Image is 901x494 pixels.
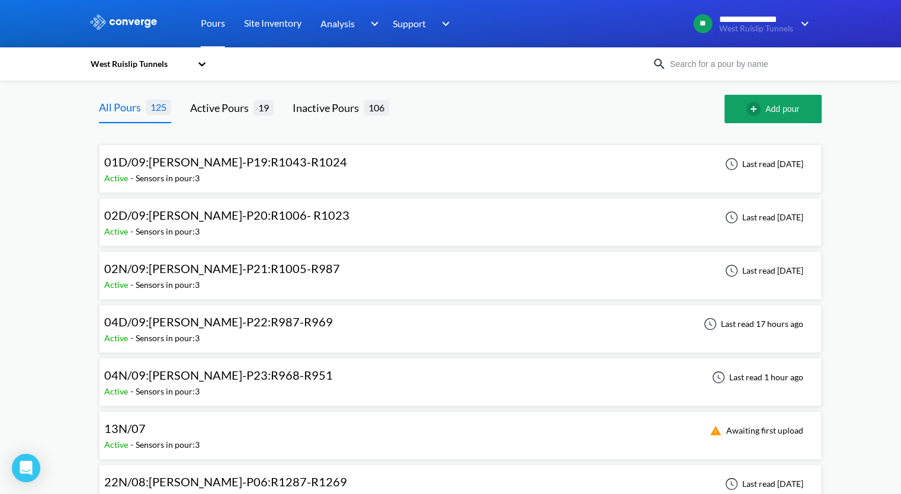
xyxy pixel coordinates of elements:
[320,16,355,31] span: Analysis
[136,438,200,451] div: Sensors in pour: 3
[104,208,350,222] span: 02D/09:[PERSON_NAME]-P20:R1006- R1023
[104,226,130,236] span: Active
[136,172,200,185] div: Sensors in pour: 3
[104,155,347,169] span: 01D/09:[PERSON_NAME]-P19:R1043-R1024
[254,100,274,115] span: 19
[12,454,40,482] div: Open Intercom Messenger
[99,318,822,328] a: 04D/09:[PERSON_NAME]-P22:R987-R969Active-Sensors in pour:3Last read 17 hours ago
[746,102,765,116] img: add-circle-outline.svg
[719,210,807,224] div: Last read [DATE]
[364,100,389,115] span: 106
[719,264,807,278] div: Last read [DATE]
[719,477,807,491] div: Last read [DATE]
[719,24,793,33] span: West Ruislip Tunnels
[104,440,130,450] span: Active
[104,261,340,275] span: 02N/09:[PERSON_NAME]-P21:R1005-R987
[99,158,822,168] a: 01D/09:[PERSON_NAME]-P19:R1043-R1024Active-Sensors in pour:3Last read [DATE]
[136,278,200,291] div: Sensors in pour: 3
[146,100,171,114] span: 125
[130,280,136,290] span: -
[104,280,130,290] span: Active
[434,17,453,31] img: downArrow.svg
[697,317,807,331] div: Last read 17 hours ago
[104,368,333,382] span: 04N/09:[PERSON_NAME]-P23:R968-R951
[706,370,807,384] div: Last read 1 hour ago
[130,440,136,450] span: -
[130,333,136,343] span: -
[724,95,822,123] button: Add pour
[99,371,822,381] a: 04N/09:[PERSON_NAME]-P23:R968-R951Active-Sensors in pour:3Last read 1 hour ago
[130,173,136,183] span: -
[719,157,807,171] div: Last read [DATE]
[652,57,666,71] img: icon-search.svg
[703,424,807,438] div: Awaiting first upload
[393,16,426,31] span: Support
[793,17,812,31] img: downArrow.svg
[130,386,136,396] span: -
[136,332,200,345] div: Sensors in pour: 3
[99,99,146,116] div: All Pours
[104,474,347,489] span: 22N/08:[PERSON_NAME]-P06:R1287-R1269
[99,425,822,435] a: 13N/07Active-Sensors in pour:3Awaiting first upload
[130,226,136,236] span: -
[136,225,200,238] div: Sensors in pour: 3
[99,478,822,488] a: 22N/08:[PERSON_NAME]-P06:R1287-R1269Active-Sensors in pour:3Last read [DATE]
[104,173,130,183] span: Active
[89,57,191,70] div: West Ruislip Tunnels
[99,211,822,222] a: 02D/09:[PERSON_NAME]-P20:R1006- R1023Active-Sensors in pour:3Last read [DATE]
[99,265,822,275] a: 02N/09:[PERSON_NAME]-P21:R1005-R987Active-Sensors in pour:3Last read [DATE]
[104,421,146,435] span: 13N/07
[89,14,158,30] img: logo_ewhite.svg
[104,333,130,343] span: Active
[363,17,381,31] img: downArrow.svg
[293,100,364,116] div: Inactive Pours
[136,385,200,398] div: Sensors in pour: 3
[104,315,333,329] span: 04D/09:[PERSON_NAME]-P22:R987-R969
[666,57,810,70] input: Search for a pour by name
[190,100,254,116] div: Active Pours
[104,386,130,396] span: Active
